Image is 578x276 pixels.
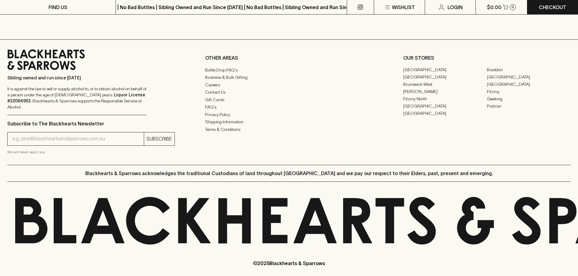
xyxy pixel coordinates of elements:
[205,89,373,96] a: Contact Us
[7,120,175,127] p: Subscribe to The Blackhearts Newsletter
[205,118,373,126] a: Shipping Information
[512,5,514,9] p: 0
[49,4,67,11] p: FIND US
[144,132,174,145] button: SUBSCRIBE
[487,74,571,81] a: [GEOGRAPHIC_DATA]
[392,4,415,11] p: Wishlist
[403,110,487,117] a: [GEOGRAPHIC_DATA]
[403,74,487,81] a: [GEOGRAPHIC_DATA]
[403,66,487,74] a: [GEOGRAPHIC_DATA]
[403,81,487,88] a: Brunswick West
[403,95,487,103] a: Fitzroy North
[487,88,571,95] a: Fitzroy
[403,103,487,110] a: [GEOGRAPHIC_DATA]
[7,149,175,155] p: We will never spam you
[205,104,373,111] a: FAQ's
[403,54,571,62] p: OUR STORES
[539,4,566,11] p: Checkout
[487,81,571,88] a: [GEOGRAPHIC_DATA]
[403,88,487,95] a: [PERSON_NAME]
[7,92,145,103] strong: Liquor License #32064953
[7,75,147,81] p: Sibling owned and run since [DATE]
[205,96,373,103] a: Gift Cards
[7,86,147,110] p: It is against the law to sell or supply alcohol to, or to obtain alcohol on behalf of a person un...
[205,126,373,133] a: Terms & Conditions
[487,66,571,74] a: Braddon
[12,134,144,144] input: e.g. jane@blackheartsandsparrows.com.au
[147,135,172,142] p: SUBSCRIBE
[85,170,493,177] p: Blackhearts & Sparrows acknowledges the traditional Custodians of land throughout [GEOGRAPHIC_DAT...
[487,4,502,11] p: $0.00
[205,74,373,81] a: Business & Bulk Gifting
[205,81,373,88] a: Careers
[487,95,571,103] a: Geelong
[448,4,463,11] p: Login
[205,111,373,118] a: Privacy Policy
[205,66,373,74] a: Bottle Drop FAQ's
[205,54,373,62] p: OTHER AREAS
[487,103,571,110] a: Prahran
